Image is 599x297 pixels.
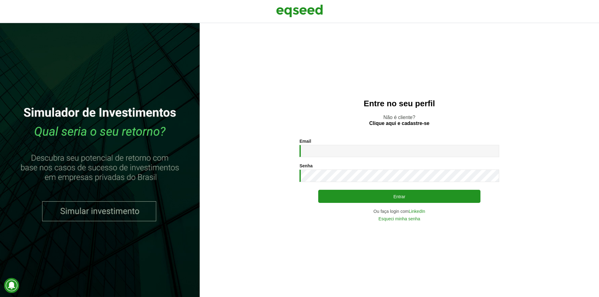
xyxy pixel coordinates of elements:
div: Ou faça login com [299,209,499,213]
a: Esqueci minha senha [378,217,420,221]
label: Email [299,139,311,143]
img: EqSeed Logo [276,3,323,19]
h2: Entre no seu perfil [212,99,587,108]
p: Não é cliente? [212,114,587,126]
a: Clique aqui e cadastre-se [369,121,430,126]
label: Senha [299,164,313,168]
a: LinkedIn [409,209,425,213]
button: Entrar [318,190,480,203]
